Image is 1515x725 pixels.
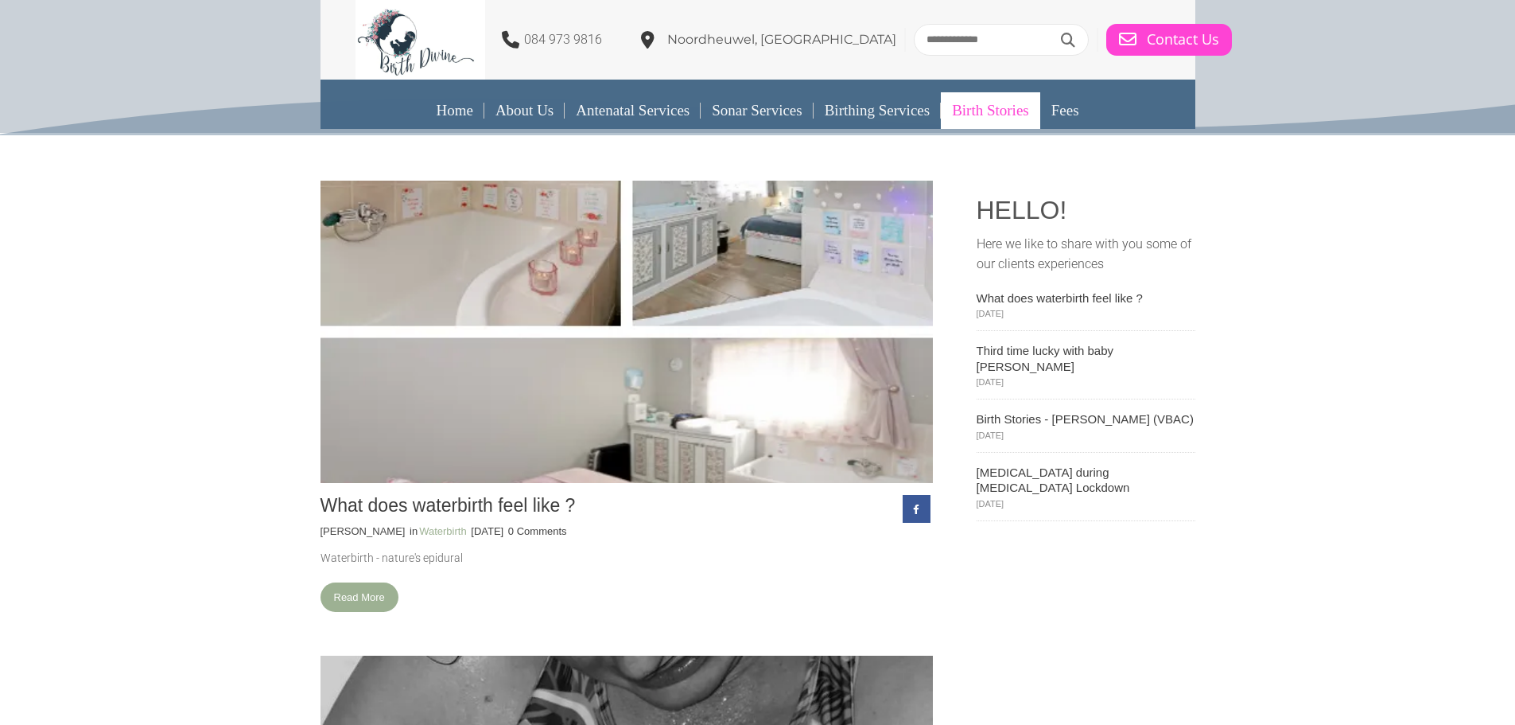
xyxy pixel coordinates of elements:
a: Antenatal Services [565,92,701,129]
span: Noordheuwel, [GEOGRAPHIC_DATA] [667,32,896,47]
a: [MEDICAL_DATA] during [MEDICAL_DATA] Lockdown [977,465,1195,496]
a: Birthing Services [814,92,941,129]
a: Sonar Services [701,92,813,129]
p: Waterbirth - nature's epidural [320,551,933,567]
span: [DATE] [977,378,1195,387]
span: [DATE] [977,431,1195,440]
span: Contact Us [1147,31,1219,49]
p: [DATE] [471,524,503,539]
span: [DATE] [977,310,1195,318]
p: 084 973 9816 [524,29,602,50]
a: What does waterbirth feel like ? [320,181,933,483]
a: Waterbirth [419,524,466,539]
a: Contact Us [1106,24,1232,56]
span: [DATE] [977,500,1195,509]
a: Fees [1040,92,1090,129]
a: What does waterbirth feel like ? [320,495,576,516]
a: About Us [484,92,565,129]
a: Read More [320,583,398,612]
a: [PERSON_NAME] [320,524,406,539]
p: Here we like to share with you some of our clients experiences [977,234,1195,275]
a: Home [425,92,484,129]
span: HELLO! [977,196,1067,224]
a: Third time lucky with baby [PERSON_NAME] [977,343,1195,374]
a: Birth Stories - [PERSON_NAME] (VBAC) [977,411,1195,427]
a: Birth Stories [941,92,1040,129]
span: in [410,525,418,537]
span: 0 Comments [508,525,567,537]
a: What does waterbirth feel like ? [977,290,1195,306]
